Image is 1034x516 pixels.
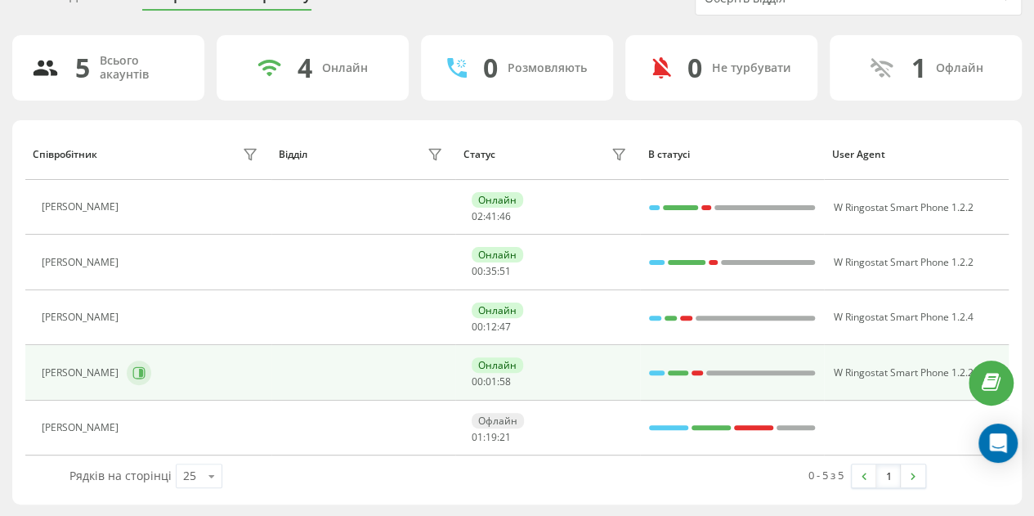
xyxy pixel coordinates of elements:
[499,209,511,223] span: 46
[486,430,497,444] span: 19
[42,367,123,379] div: [PERSON_NAME]
[472,264,483,278] span: 00
[499,264,511,278] span: 51
[499,375,511,388] span: 58
[42,422,123,433] div: [PERSON_NAME]
[472,247,523,262] div: Онлайн
[911,52,926,83] div: 1
[978,424,1018,463] div: Open Intercom Messenger
[472,209,483,223] span: 02
[486,264,497,278] span: 35
[647,149,817,160] div: В статусі
[75,52,90,83] div: 5
[833,366,973,379] span: W Ringostat Smart Phone 1.2.2
[472,430,483,444] span: 01
[472,211,511,222] div: : :
[100,54,185,82] div: Всього акаунтів
[472,266,511,277] div: : :
[876,464,901,487] a: 1
[69,468,172,483] span: Рядків на сторінці
[483,52,498,83] div: 0
[508,61,587,75] div: Розмовляють
[808,467,844,483] div: 0 - 5 з 5
[687,52,702,83] div: 0
[499,430,511,444] span: 21
[833,200,973,214] span: W Ringostat Smart Phone 1.2.2
[472,357,523,373] div: Онлайн
[472,375,483,388] span: 00
[833,255,973,269] span: W Ringostat Smart Phone 1.2.2
[832,149,1001,160] div: User Agent
[472,321,511,333] div: : :
[322,61,368,75] div: Онлайн
[472,432,511,443] div: : :
[472,303,523,318] div: Онлайн
[486,209,497,223] span: 41
[298,52,312,83] div: 4
[936,61,983,75] div: Офлайн
[33,149,97,160] div: Співробітник
[42,257,123,268] div: [PERSON_NAME]
[463,149,495,160] div: Статус
[712,61,791,75] div: Не турбувати
[499,320,511,334] span: 47
[183,468,196,484] div: 25
[472,376,511,388] div: : :
[42,312,123,323] div: [PERSON_NAME]
[472,413,524,429] div: Офлайн
[486,320,497,334] span: 12
[42,201,123,213] div: [PERSON_NAME]
[472,320,483,334] span: 00
[279,149,307,160] div: Відділ
[472,192,523,208] div: Онлайн
[833,310,973,324] span: W Ringostat Smart Phone 1.2.4
[486,375,497,388] span: 01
